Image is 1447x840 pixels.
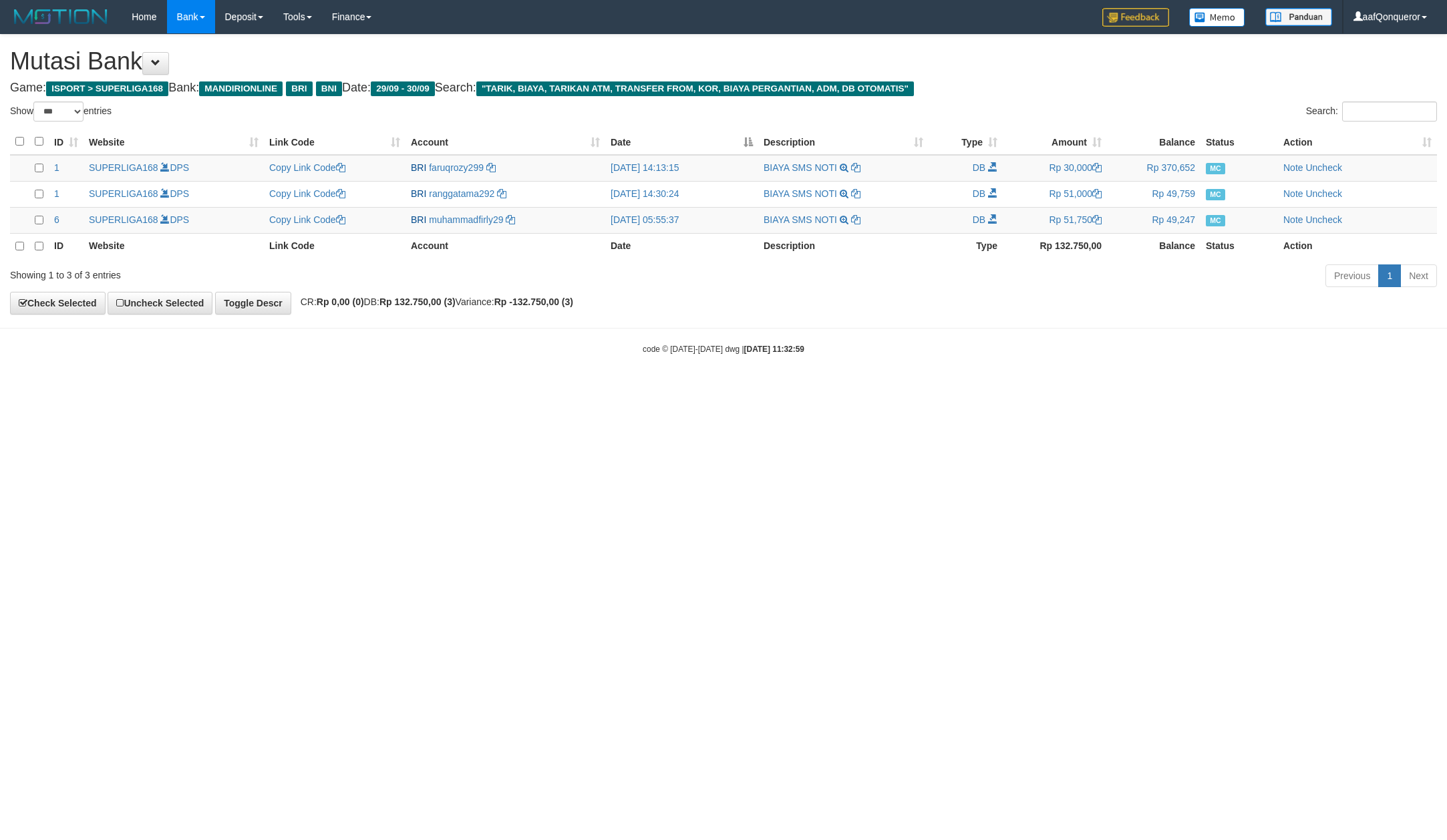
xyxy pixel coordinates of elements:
a: Copy BIAYA SMS NOTI to clipboard [851,162,860,173]
a: faruqrozy299 [429,162,484,173]
th: Status [1200,129,1278,155]
th: Rp 132.750,00 [1003,233,1107,259]
span: BRI [411,188,426,199]
a: Copy faruqrozy299 to clipboard [486,162,496,173]
strong: Rp 0,00 (0) [317,296,364,307]
a: Copy BIAYA SMS NOTI to clipboard [851,188,860,199]
th: Account: activate to sort column ascending [406,129,605,155]
a: Copy muhammadfirly29 to clipboard [506,214,515,225]
span: 1 [54,162,59,173]
span: 6 [54,214,59,225]
small: code © [DATE]-[DATE] dwg | [643,345,804,354]
input: Search: [1342,101,1437,122]
th: Account [406,233,605,259]
label: Search: [1306,101,1437,122]
th: ID [49,233,84,259]
th: Description: activate to sort column ascending [758,129,929,155]
a: 1 [1378,264,1401,287]
span: ISPORT > SUPERLIGA168 [46,81,168,96]
th: Balance [1107,129,1200,155]
a: Copy Rp 30,000 to clipboard [1092,162,1102,173]
td: Rp 30,000 [1003,155,1107,182]
select: Showentries [33,101,84,122]
span: "TARIK, BIAYA, TARIKAN ATM, TRANSFER FROM, KOR, BIAYA PERGANTIAN, ADM, DB OTOMATIS" [476,81,914,96]
a: Copy Rp 51,000 to clipboard [1092,188,1102,199]
span: MANDIRIONLINE [199,81,283,96]
a: SUPERLIGA168 [89,162,158,173]
a: Note [1283,188,1303,199]
span: BRI [411,162,426,173]
div: Showing 1 to 3 of 3 entries [10,263,593,282]
strong: Rp -132.750,00 (3) [494,296,573,307]
th: Description [758,233,929,259]
span: 1 [54,188,59,199]
img: MOTION_logo.png [10,7,112,27]
a: Uncheck [1305,214,1341,225]
a: ranggatama292 [429,188,494,199]
a: Copy ranggatama292 to clipboard [497,188,506,199]
th: ID: activate to sort column ascending [49,129,84,155]
span: CR: DB: Variance: [294,296,573,307]
span: Manually Checked by: aafmnamm [1206,189,1225,200]
th: Website: activate to sort column ascending [84,129,264,155]
td: Rp 49,759 [1107,181,1200,207]
a: Note [1283,162,1303,173]
a: Previous [1325,264,1379,287]
img: Button%20Memo.svg [1189,8,1245,27]
th: Website [84,233,264,259]
span: BRI [411,214,426,225]
a: Copy Link Code [269,188,345,199]
td: DPS [84,207,264,233]
a: SUPERLIGA168 [89,188,158,199]
th: Status [1200,233,1278,259]
td: Rp 49,247 [1107,207,1200,233]
a: Next [1400,264,1437,287]
strong: [DATE] 11:32:59 [744,345,804,354]
h4: Game: Bank: Date: Search: [10,81,1437,95]
th: Link Code: activate to sort column ascending [264,129,406,155]
a: Copy BIAYA SMS NOTI to clipboard [851,214,860,225]
td: [DATE] 14:30:24 [605,181,758,207]
th: Action [1278,233,1437,259]
img: Feedback.jpg [1102,8,1169,27]
th: Amount: activate to sort column ascending [1003,129,1107,155]
span: BNI [316,81,342,96]
span: Manually Checked by: aafKayli [1206,215,1225,226]
a: Uncheck Selected [108,292,212,314]
h1: Mutasi Bank [10,48,1437,75]
th: Date: activate to sort column descending [605,129,758,155]
span: DB [973,188,985,199]
label: Show entries [10,101,112,122]
a: muhammadfirly29 [429,214,503,225]
td: DPS [84,155,264,182]
a: Uncheck [1305,188,1341,199]
span: DB [973,214,985,225]
th: Link Code [264,233,406,259]
a: Toggle Descr [215,292,291,314]
span: BRI [286,81,312,96]
a: SUPERLIGA168 [89,214,158,225]
a: BIAYA SMS NOTI [764,214,837,225]
a: Copy Link Code [269,214,345,225]
a: Check Selected [10,292,106,314]
th: Type [929,233,1003,259]
th: Balance [1107,233,1200,259]
a: BIAYA SMS NOTI [764,188,837,199]
th: Date [605,233,758,259]
span: 29/09 - 30/09 [371,81,435,96]
td: Rp 51,000 [1003,181,1107,207]
span: Manually Checked by: aafmnamm [1206,163,1225,174]
td: [DATE] 14:13:15 [605,155,758,182]
td: Rp 370,652 [1107,155,1200,182]
img: panduan.png [1265,8,1332,26]
td: [DATE] 05:55:37 [605,207,758,233]
strong: Rp 132.750,00 (3) [379,296,456,307]
a: Uncheck [1305,162,1341,173]
a: BIAYA SMS NOTI [764,162,837,173]
td: DPS [84,181,264,207]
th: Action: activate to sort column ascending [1278,129,1437,155]
a: Copy Link Code [269,162,345,173]
a: Copy Rp 51,750 to clipboard [1092,214,1102,225]
td: Rp 51,750 [1003,207,1107,233]
a: Note [1283,214,1303,225]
